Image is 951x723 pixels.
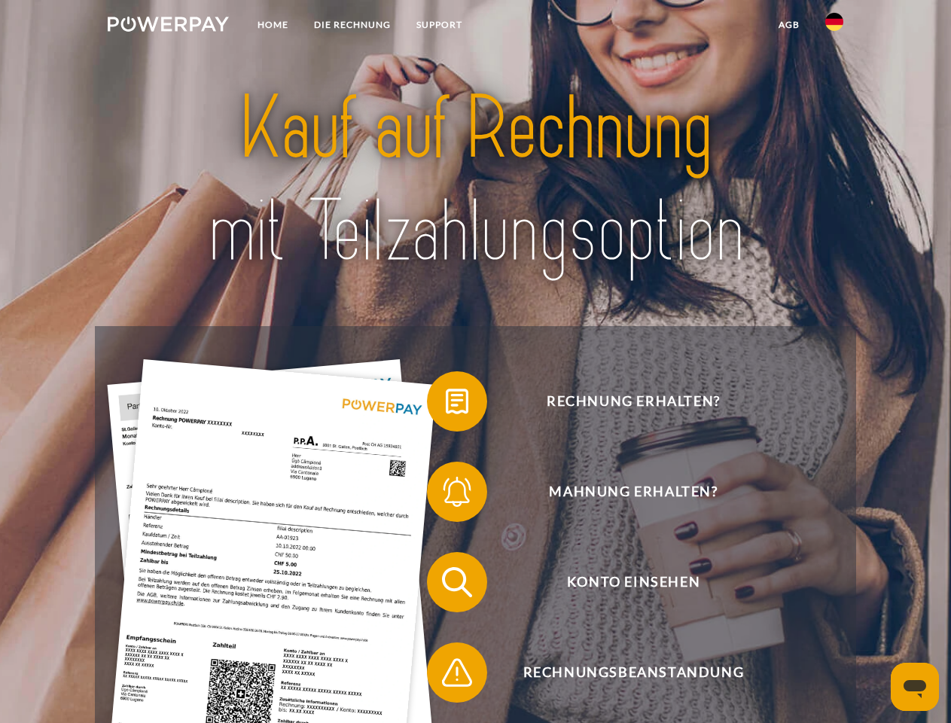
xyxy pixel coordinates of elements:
img: qb_search.svg [438,563,476,601]
img: qb_bill.svg [438,383,476,420]
span: Rechnungsbeanstandung [449,642,818,703]
span: Rechnung erhalten? [449,371,818,432]
button: Mahnung erhalten? [427,462,818,522]
img: title-powerpay_de.svg [144,72,807,288]
img: de [825,13,843,31]
a: agb [766,11,812,38]
img: qb_bell.svg [438,473,476,511]
a: Home [245,11,301,38]
a: DIE RECHNUNG [301,11,404,38]
button: Rechnungsbeanstandung [427,642,818,703]
span: Konto einsehen [449,552,818,612]
button: Rechnung erhalten? [427,371,818,432]
button: Konto einsehen [427,552,818,612]
img: qb_warning.svg [438,654,476,691]
a: SUPPORT [404,11,475,38]
span: Mahnung erhalten? [449,462,818,522]
iframe: Schaltfläche zum Öffnen des Messaging-Fensters [891,663,939,711]
img: logo-powerpay-white.svg [108,17,229,32]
